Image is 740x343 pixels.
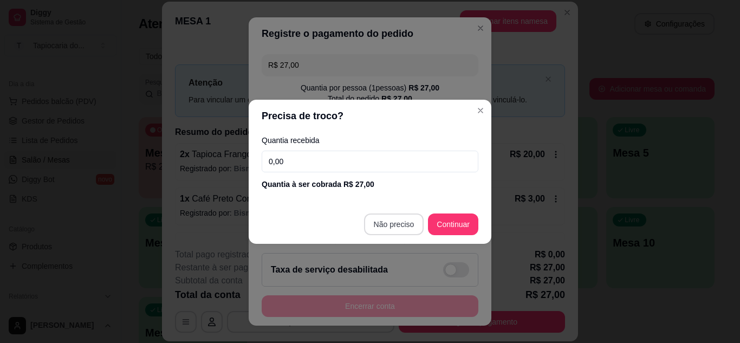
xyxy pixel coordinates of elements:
[262,179,478,190] div: Quantia à ser cobrada R$ 27,00
[428,213,478,235] button: Continuar
[472,102,489,119] button: Close
[249,100,491,132] header: Precisa de troco?
[262,137,478,144] label: Quantia recebida
[364,213,424,235] button: Não preciso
